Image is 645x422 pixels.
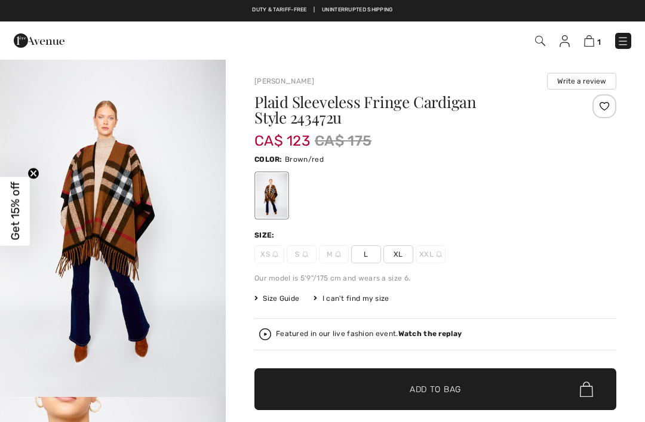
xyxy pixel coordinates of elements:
img: Search [535,36,545,46]
span: Size Guide [254,293,299,304]
span: Get 15% off [8,182,22,241]
a: Free shipping on orders over $99 [245,6,345,14]
div: Brown/red [256,173,287,218]
button: Write a review [547,73,616,90]
div: Featured in our live fashion event. [276,330,462,338]
span: Add to Bag [410,383,461,396]
button: Add to Bag [254,368,616,410]
img: Bag.svg [580,381,593,397]
span: L [351,245,381,263]
a: 1ère Avenue [14,34,64,45]
a: [PERSON_NAME] [254,77,314,85]
span: XXL [416,245,446,263]
span: XS [254,245,284,263]
strong: Watch the replay [398,329,462,338]
span: Color: [254,155,282,164]
img: ring-m.svg [436,251,442,257]
img: Menu [617,35,629,47]
img: ring-m.svg [302,251,308,257]
a: Free Returns [360,6,400,14]
img: My Info [560,35,570,47]
img: Shopping Bag [584,35,594,47]
span: XL [383,245,413,263]
button: Close teaser [27,167,39,179]
span: CA$ 123 [254,121,310,149]
span: Brown/red [285,155,324,164]
span: 1 [597,38,601,47]
img: Watch the replay [259,328,271,340]
img: 1ère Avenue [14,29,64,53]
div: Our model is 5'9"/175 cm and wears a size 6. [254,273,616,284]
span: S [287,245,317,263]
span: CA$ 175 [315,130,371,152]
img: ring-m.svg [335,251,341,257]
span: | [352,6,353,14]
a: 1 [584,33,601,48]
div: Size: [254,230,277,241]
div: I can't find my size [314,293,389,304]
h1: Plaid Sleeveless Fringe Cardigan Style 243472u [254,94,556,125]
img: ring-m.svg [272,251,278,257]
span: M [319,245,349,263]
